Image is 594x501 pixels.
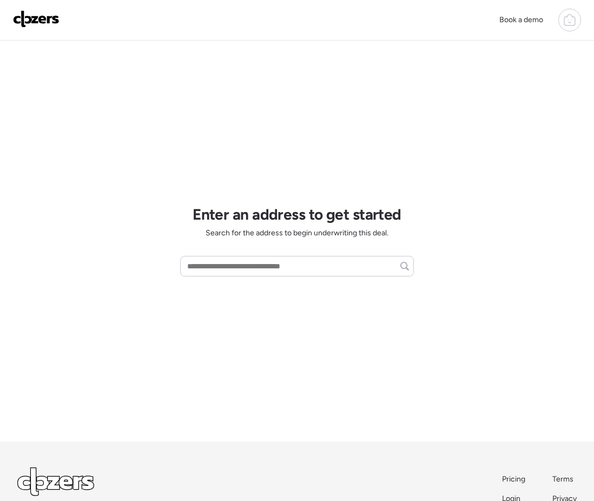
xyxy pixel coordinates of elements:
span: Terms [552,474,573,484]
span: Pricing [502,474,525,484]
img: Logo [13,10,60,28]
a: Pricing [502,474,526,485]
span: Book a demo [499,15,543,24]
img: Logo Light [17,467,94,496]
h1: Enter an address to get started [193,205,401,223]
a: Terms [552,474,577,485]
span: Search for the address to begin underwriting this deal. [206,228,388,239]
